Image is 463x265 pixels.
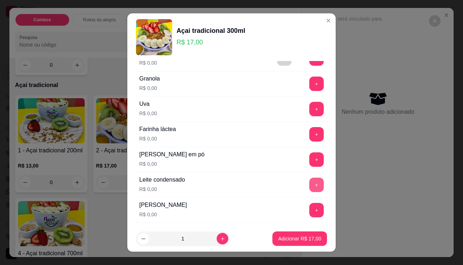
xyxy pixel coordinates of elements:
img: product-image [136,19,172,55]
button: add [309,77,324,91]
p: R$ 0,00 [139,211,187,218]
button: add [309,127,324,142]
div: Açai tradicional 300ml [177,26,245,36]
button: add [309,203,324,217]
div: Uva [139,100,157,108]
div: Leite condensado [139,175,185,184]
button: add [309,102,324,116]
button: add [309,152,324,167]
div: Granola [139,74,160,83]
button: Close [323,15,334,26]
p: R$ 0,00 [139,135,176,142]
p: R$ 0,00 [139,186,185,193]
p: R$ 0,00 [139,59,159,66]
button: Adicionar R$ 17,00 [272,231,327,246]
button: decrease-product-quantity [137,233,149,244]
p: R$ 0,00 [139,160,205,168]
div: Farinha láctea [139,125,176,134]
p: Adicionar R$ 17,00 [278,235,321,242]
div: [PERSON_NAME] em pó [139,150,205,159]
p: R$ 0,00 [139,84,160,92]
div: [PERSON_NAME] [139,201,187,209]
p: R$ 0,00 [139,110,157,117]
p: R$ 17,00 [177,37,245,47]
button: add [309,178,324,192]
button: increase-product-quantity [217,233,228,244]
